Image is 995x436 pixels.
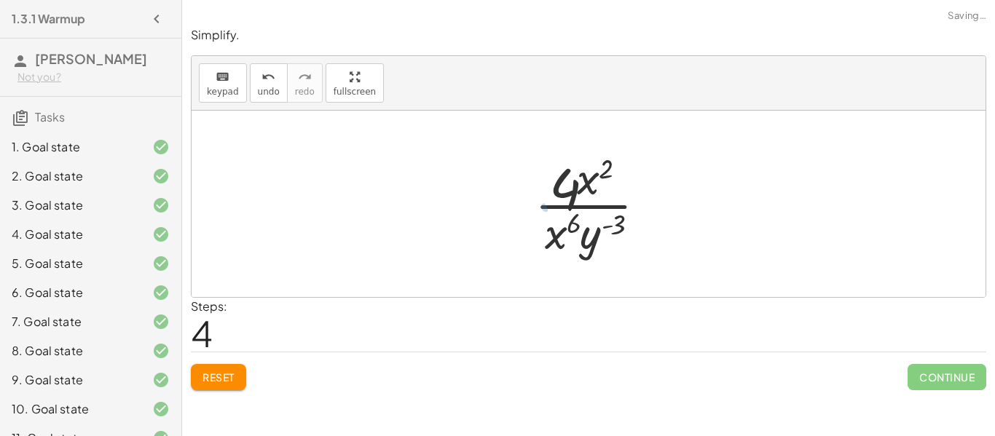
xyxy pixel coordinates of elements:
p: Simplify. [191,27,986,44]
div: 9. Goal state [12,371,129,389]
i: Task finished and correct. [152,197,170,214]
span: 4 [191,311,213,355]
div: 5. Goal state [12,255,129,272]
i: Task finished and correct. [152,284,170,301]
span: Tasks [35,109,65,124]
div: 10. Goal state [12,400,129,418]
i: Task finished and correct. [152,371,170,389]
h4: 1.3.1 Warmup [12,10,85,28]
span: fullscreen [334,87,376,97]
div: 4. Goal state [12,226,129,243]
i: keyboard [216,68,229,86]
span: Reset [202,370,235,384]
button: keyboardkeypad [199,63,247,103]
div: 1. Goal state [12,138,129,156]
button: Reset [191,364,246,390]
button: undoundo [250,63,288,103]
span: Saving… [948,9,986,23]
button: fullscreen [326,63,384,103]
i: Task finished and correct. [152,400,170,418]
label: Steps: [191,298,227,314]
button: redoredo [287,63,323,103]
i: Task finished and correct. [152,226,170,243]
i: Task finished and correct. [152,255,170,272]
i: Task finished and correct. [152,342,170,360]
span: redo [295,87,315,97]
div: 6. Goal state [12,284,129,301]
div: Not you? [17,70,170,84]
div: 8. Goal state [12,342,129,360]
div: 2. Goal state [12,167,129,185]
span: undo [258,87,280,97]
span: keypad [207,87,239,97]
i: redo [298,68,312,86]
div: 3. Goal state [12,197,129,214]
i: Task finished and correct. [152,313,170,330]
i: Task finished and correct. [152,138,170,156]
i: Task finished and correct. [152,167,170,185]
i: undo [261,68,275,86]
div: 7. Goal state [12,313,129,330]
span: [PERSON_NAME] [35,50,147,67]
